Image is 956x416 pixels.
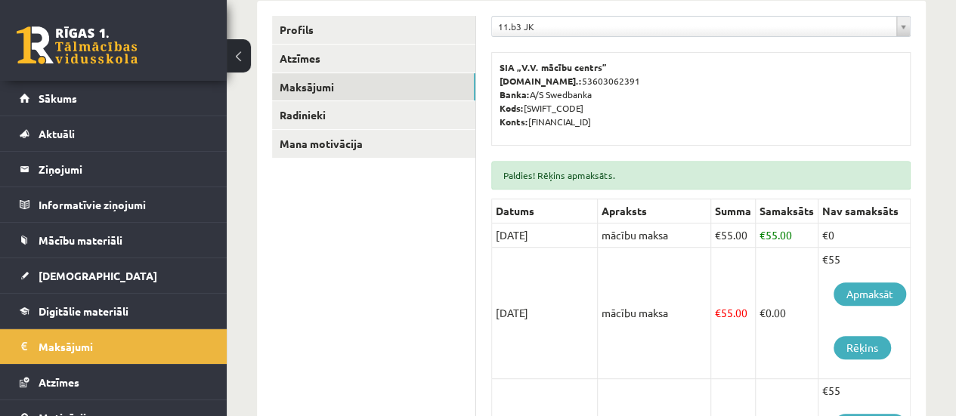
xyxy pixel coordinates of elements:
td: [DATE] [492,223,598,248]
td: [DATE] [492,248,598,379]
td: €55 [818,248,911,379]
a: Radinieki [272,101,475,129]
td: 0.00 [756,248,818,379]
b: SIA „V.V. mācību centrs” [500,61,608,73]
legend: Ziņojumi [39,152,208,186]
a: Mācību materiāli [20,223,208,257]
p: 53603062391 A/S Swedbanka [SWIFT_CODE] [FINANCIAL_ID] [500,60,902,128]
legend: Maksājumi [39,329,208,364]
b: Kods: [500,102,524,114]
span: € [715,228,721,242]
legend: Informatīvie ziņojumi [39,187,208,222]
a: Mana motivācija [272,130,475,158]
a: Maksājumi [20,329,208,364]
a: 11.b3 JK [492,17,910,36]
a: Rēķins [834,336,891,359]
a: Atzīmes [272,45,475,72]
span: € [715,306,721,319]
a: [DEMOGRAPHIC_DATA] [20,258,208,293]
td: mācību maksa [598,248,711,379]
div: Paldies! Rēķins apmaksāts. [491,161,911,190]
b: Banka: [500,88,530,100]
span: Atzīmes [39,375,79,389]
a: Apmaksāt [834,282,906,306]
th: Samaksāts [756,199,818,223]
span: Aktuāli [39,127,75,140]
th: Nav samaksāts [818,199,911,223]
td: 55.00 [711,248,756,379]
b: [DOMAIN_NAME].: [500,75,582,87]
span: 11.b3 JK [498,17,890,36]
td: mācību maksa [598,223,711,248]
span: Digitālie materiāli [39,304,128,318]
span: [DEMOGRAPHIC_DATA] [39,269,157,282]
span: € [760,306,766,319]
a: Aktuāli [20,116,208,151]
span: € [760,228,766,242]
th: Apraksts [598,199,711,223]
a: Digitālie materiāli [20,294,208,328]
a: Atzīmes [20,365,208,399]
a: Ziņojumi [20,152,208,186]
td: 55.00 [711,223,756,248]
span: Sākums [39,91,77,105]
span: Mācību materiāli [39,233,122,247]
a: Maksājumi [272,73,475,101]
b: Konts: [500,116,528,128]
th: Summa [711,199,756,223]
a: Profils [272,16,475,44]
a: Rīgas 1. Tālmācības vidusskola [17,26,138,64]
a: Informatīvie ziņojumi [20,187,208,222]
td: 55.00 [756,223,818,248]
th: Datums [492,199,598,223]
td: €0 [818,223,911,248]
a: Sākums [20,81,208,116]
